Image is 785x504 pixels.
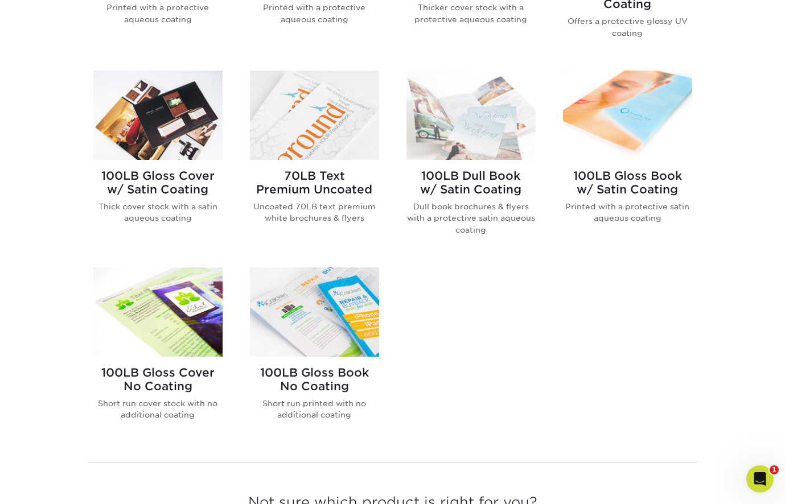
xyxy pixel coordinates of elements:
[93,169,223,196] h2: 100LB Gloss Cover w/ Satin Coating
[563,15,692,39] p: Offers a protective glossy UV coating
[93,201,223,224] p: Thick cover stock with a satin aqueous coating
[770,465,779,474] span: 1
[250,169,379,196] h2: 70LB Text Premium Uncoated
[406,71,536,254] a: 100LB Dull Book<br/>w/ Satin Coating Brochures & Flyers 100LB Dull Bookw/ Satin Coating Dull book...
[406,169,536,196] h2: 100LB Dull Book w/ Satin Coating
[250,366,379,393] h2: 100LB Gloss Book No Coating
[406,2,536,25] p: Thicker cover stock with a protective aqueous coating
[250,201,379,224] p: Uncoated 70LB text premium white brochures & flyers
[93,267,223,357] img: 100LB Gloss Cover<br/>No Coating Brochures & Flyers
[406,201,536,236] p: Dull book brochures & flyers with a protective satin aqueous coating
[250,398,379,421] p: Short run printed with no additional coating
[563,71,692,254] a: 100LB Gloss Book<br/>w/ Satin Coating Brochures & Flyers 100LB Gloss Bookw/ Satin Coating Printed...
[563,169,692,196] h2: 100LB Gloss Book w/ Satin Coating
[93,366,223,393] h2: 100LB Gloss Cover No Coating
[250,71,379,160] img: 70LB Text<br/>Premium Uncoated Brochures & Flyers
[93,2,223,25] p: Printed with a protective aqueous coating
[563,71,692,160] img: 100LB Gloss Book<br/>w/ Satin Coating Brochures & Flyers
[93,71,223,254] a: 100LB Gloss Cover<br/>w/ Satin Coating Brochures & Flyers 100LB Gloss Coverw/ Satin Coating Thick...
[250,267,379,357] img: 100LB Gloss Book<br/>No Coating Brochures & Flyers
[563,201,692,224] p: Printed with a protective satin aqueous coating
[93,398,223,421] p: Short run cover stock with no additional coating
[250,2,379,25] p: Printed with a protective aqueous coating
[250,267,379,439] a: 100LB Gloss Book<br/>No Coating Brochures & Flyers 100LB Gloss BookNo Coating Short run printed w...
[746,465,774,493] iframe: Intercom live chat
[93,71,223,160] img: 100LB Gloss Cover<br/>w/ Satin Coating Brochures & Flyers
[93,267,223,439] a: 100LB Gloss Cover<br/>No Coating Brochures & Flyers 100LB Gloss CoverNo Coating Short run cover s...
[406,71,536,160] img: 100LB Dull Book<br/>w/ Satin Coating Brochures & Flyers
[250,71,379,254] a: 70LB Text<br/>Premium Uncoated Brochures & Flyers 70LB TextPremium Uncoated Uncoated 70LB text pr...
